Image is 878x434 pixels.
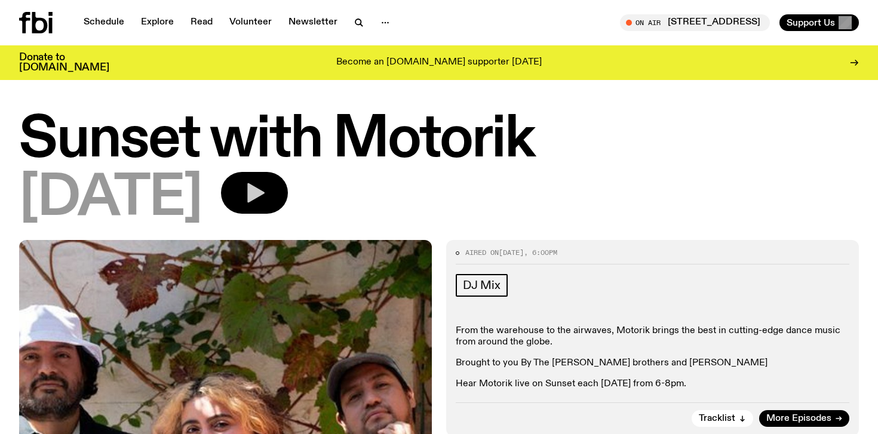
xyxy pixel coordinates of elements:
h1: Sunset with Motorik [19,113,859,167]
a: Schedule [76,14,131,31]
p: Hear Motorik live on Sunset each [DATE] from 6-8pm. [456,378,849,390]
a: DJ Mix [456,274,508,297]
button: Tracklist [692,410,753,427]
span: Tune in live [633,18,764,27]
p: From the warehouse to the airwaves, Motorik brings the best in cutting-edge dance music from arou... [456,325,849,348]
span: [DATE] [19,172,202,226]
a: Read [183,14,220,31]
p: Become an [DOMAIN_NAME] supporter [DATE] [336,57,542,68]
span: Aired on [465,248,499,257]
span: , 6:00pm [524,248,557,257]
a: More Episodes [759,410,849,427]
span: Support Us [787,17,835,28]
span: More Episodes [766,414,831,423]
button: Support Us [779,14,859,31]
span: DJ Mix [463,279,501,292]
a: Volunteer [222,14,279,31]
h3: Donate to [DOMAIN_NAME] [19,53,109,73]
a: Explore [134,14,181,31]
a: Newsletter [281,14,345,31]
span: [DATE] [499,248,524,257]
span: Tracklist [699,414,735,423]
button: On Air[STREET_ADDRESS] [620,14,770,31]
p: Brought to you By The [PERSON_NAME] brothers and [PERSON_NAME] [456,358,849,369]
